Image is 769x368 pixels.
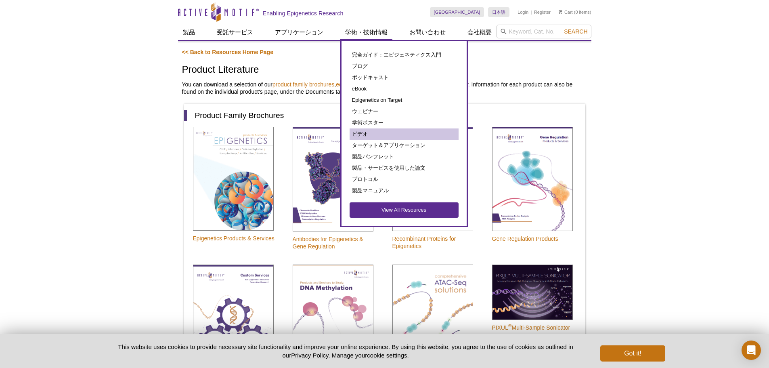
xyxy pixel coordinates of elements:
[492,127,573,231] img: Gene Regulation Products
[350,49,459,61] a: 完全ガイド：エピジェネティクス入門
[350,151,459,162] a: 製品パンフレット
[367,352,407,359] button: cookie settings
[492,235,573,242] p: Gene Regulation Products
[350,202,459,218] a: View All Resources
[600,345,665,362] button: Got it!
[531,7,532,17] li: |
[350,106,459,117] a: ウェビナー
[182,64,587,76] h1: Product Literature
[350,83,459,95] a: eBook
[284,126,377,259] a: Antibodies Antibodies for Epigenetics & Gene Regulation
[350,140,459,151] a: ターゲット＆アプリケーション
[193,127,274,231] img: Epigenetic Services
[182,49,273,55] a: << Back to Resources Home Page
[559,10,562,14] img: Your Cart
[350,185,459,196] a: 製品マニュアル
[488,7,509,17] a: 日本語
[350,174,459,185] a: プロトコル
[350,72,459,83] a: ポッドキャスト
[463,25,497,40] a: 会社概要
[497,25,591,38] input: Keyword, Cat. No.
[293,127,373,231] img: Antibodies
[483,126,573,252] a: Gene Regulation Products Gene Regulation Products
[559,9,573,15] a: Cart
[742,341,761,360] div: Open Intercom Messenger
[534,9,551,15] a: Register
[182,81,587,95] p: You can download a selection of our , , and below. Information for each product can also be found...
[350,61,459,72] a: ブログ
[508,323,512,328] sup: ®
[350,162,459,174] a: 製品・サービスを使用した論文
[193,235,274,242] p: Epigenetics Products & Services
[562,28,590,35] button: Search
[492,265,573,320] img: PIXUL Sonicator
[270,25,328,40] a: アプリケーション
[518,9,528,15] a: Login
[178,25,200,40] a: 製品
[350,128,459,140] a: ビデオ
[564,28,587,35] span: Search
[404,25,451,40] a: お問い合わせ
[350,117,459,128] a: 学術ポスター
[293,236,377,250] p: Antibodies for Epigenetics & Gene Regulation
[350,95,459,106] a: Epigenetics on Target
[430,7,484,17] a: [GEOGRAPHIC_DATA]
[336,81,383,88] a: educational guides
[291,352,328,359] a: Privacy Policy
[104,343,587,360] p: This website uses cookies to provide necessary site functionality and improve your online experie...
[340,25,392,40] a: 学術・技術情報
[392,235,477,250] p: Recombinant Proteins for Epigenetics
[483,264,573,341] a: PIXUL Sonicator PIXUL®Multi-Sample Sonicator
[272,81,334,88] a: product family brochures
[212,25,258,40] a: 受託サービス
[184,110,577,121] h2: Product Family Brochures
[184,126,274,251] a: Epigenetic Services Epigenetics Products & Services
[492,324,573,331] p: PIXUL Multi-Sample Sonicator
[263,10,344,17] h2: Enabling Epigenetics Research
[559,7,591,17] li: (0 items)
